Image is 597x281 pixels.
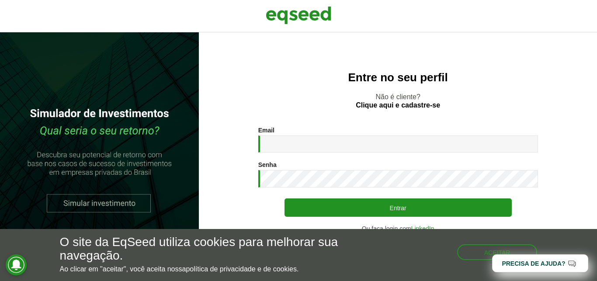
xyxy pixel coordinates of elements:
[258,162,277,168] label: Senha
[285,198,512,217] button: Entrar
[258,127,274,133] label: Email
[216,93,580,109] p: Não é cliente?
[356,102,440,109] a: Clique aqui e cadastre-se
[60,236,347,263] h5: O site da EqSeed utiliza cookies para melhorar sua navegação.
[266,4,331,26] img: EqSeed Logo
[60,265,347,273] p: Ao clicar em "aceitar", você aceita nossa .
[216,71,580,84] h2: Entre no seu perfil
[457,244,538,260] button: Aceitar
[186,266,297,273] a: política de privacidade e de cookies
[411,225,434,232] a: LinkedIn
[258,225,538,232] div: Ou faça login com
